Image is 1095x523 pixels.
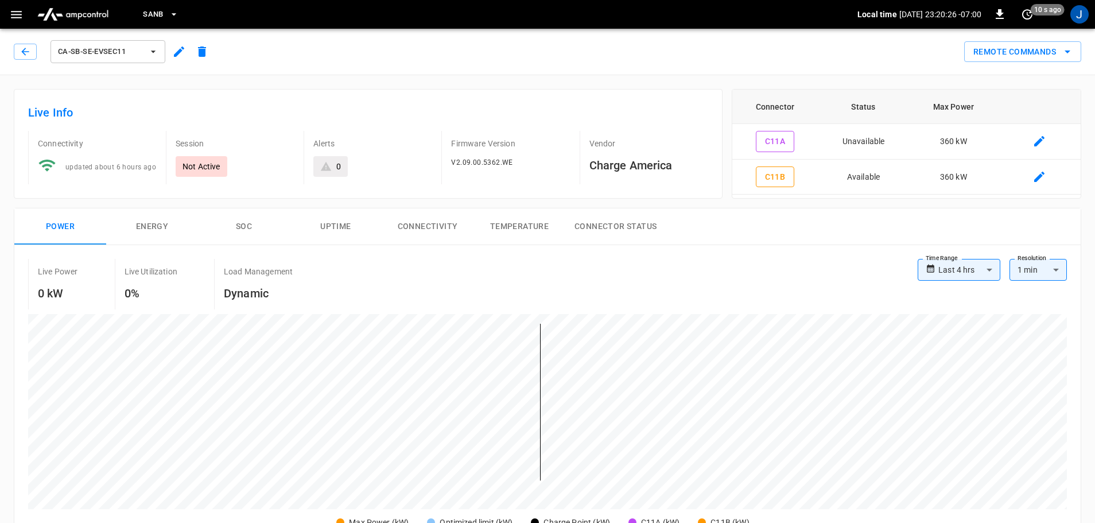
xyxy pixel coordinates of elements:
[290,208,382,245] button: Uptime
[926,254,958,263] label: Time Range
[138,3,183,26] button: SanB
[198,208,290,245] button: SOC
[1018,254,1046,263] label: Resolution
[909,124,998,160] td: 360 kW
[473,208,565,245] button: Temperature
[106,208,198,245] button: Energy
[14,208,106,245] button: Power
[224,284,293,303] h6: Dynamic
[909,90,998,124] th: Max Power
[756,131,795,152] button: C11A
[38,284,78,303] h6: 0 kW
[38,138,157,149] p: Connectivity
[732,90,1081,195] table: connector table
[451,158,512,166] span: V2.09.00.5362.WE
[565,208,666,245] button: Connector Status
[756,166,795,188] button: C11B
[65,163,156,171] span: updated about 6 hours ago
[451,138,570,149] p: Firmware Version
[143,8,164,21] span: SanB
[964,41,1081,63] div: remote commands options
[589,156,708,175] h6: Charge America
[909,160,998,195] td: 360 kW
[125,266,177,277] p: Live Utilization
[938,259,1000,281] div: Last 4 hrs
[964,41,1081,63] button: Remote Commands
[336,161,341,172] div: 0
[818,124,909,160] td: Unavailable
[818,90,909,124] th: Status
[899,9,981,20] p: [DATE] 23:20:26 -07:00
[33,3,113,25] img: ampcontrol.io logo
[38,266,78,277] p: Live Power
[28,103,708,122] h6: Live Info
[58,45,143,59] span: ca-sb-se-evseC11
[1031,4,1065,16] span: 10 s ago
[125,284,177,303] h6: 0%
[182,161,220,172] p: Not Active
[313,138,432,149] p: Alerts
[732,90,818,124] th: Connector
[224,266,293,277] p: Load Management
[818,160,909,195] td: Available
[1009,259,1067,281] div: 1 min
[51,40,165,63] button: ca-sb-se-evseC11
[589,138,708,149] p: Vendor
[1070,5,1089,24] div: profile-icon
[857,9,897,20] p: Local time
[176,138,294,149] p: Session
[382,208,473,245] button: Connectivity
[1018,5,1036,24] button: set refresh interval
